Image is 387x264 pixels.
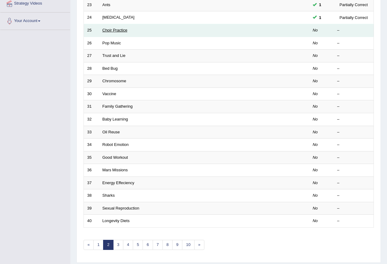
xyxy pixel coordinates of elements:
[93,240,103,250] a: 1
[337,2,370,8] div: Partially Correct
[102,142,129,147] a: Robot Emotion
[84,75,99,88] td: 29
[313,28,318,32] em: No
[113,240,123,250] a: 3
[337,193,370,199] div: –
[84,11,99,24] td: 24
[84,87,99,100] td: 30
[84,126,99,139] td: 33
[313,104,318,109] em: No
[102,155,128,160] a: Good Workout
[102,79,126,83] a: Chromosome
[337,142,370,148] div: –
[337,78,370,84] div: –
[313,41,318,45] em: No
[337,155,370,161] div: –
[313,66,318,71] em: No
[84,151,99,164] td: 35
[337,40,370,46] div: –
[102,168,128,172] a: Mars Missions
[84,215,99,228] td: 40
[337,66,370,72] div: –
[103,240,113,250] a: 2
[337,91,370,97] div: –
[102,2,110,7] a: Ants
[84,24,99,37] td: 25
[84,113,99,126] td: 32
[0,13,70,28] a: Your Account
[133,240,143,250] a: 5
[313,142,318,147] em: No
[84,62,99,75] td: 28
[313,168,318,172] em: No
[102,117,128,121] a: Baby Learning
[102,193,115,198] a: Sharks
[313,155,318,160] em: No
[317,2,324,8] span: You can still take this question
[337,117,370,122] div: –
[102,130,120,134] a: Oil Reuse
[337,104,370,110] div: –
[313,79,318,83] em: No
[84,50,99,62] td: 27
[123,240,133,250] a: 4
[337,53,370,59] div: –
[337,180,370,186] div: –
[317,14,324,21] span: You can still take this question
[84,164,99,177] td: 36
[102,180,135,185] a: Energy Effeciency
[337,206,370,211] div: –
[84,100,99,113] td: 31
[337,129,370,135] div: –
[102,206,140,210] a: Sexual Reproduction
[162,240,173,250] a: 8
[143,240,153,250] a: 6
[313,117,318,121] em: No
[313,193,318,198] em: No
[102,53,125,58] a: Trust and Lie
[313,206,318,210] em: No
[84,202,99,215] td: 39
[337,28,370,33] div: –
[337,167,370,173] div: –
[102,66,118,71] a: Bed Bug
[84,139,99,151] td: 34
[84,189,99,202] td: 38
[102,28,128,32] a: Choir Practice
[153,240,163,250] a: 7
[313,53,318,58] em: No
[313,180,318,185] em: No
[84,240,94,250] a: «
[102,218,130,223] a: Longevity Diets
[337,218,370,224] div: –
[102,15,135,20] a: [MEDICAL_DATA]
[102,91,116,96] a: Vaccine
[182,240,194,250] a: 10
[102,41,121,45] a: Pop Music
[313,91,318,96] em: No
[337,14,370,21] div: Partially Correct
[84,37,99,50] td: 26
[84,177,99,189] td: 37
[194,240,204,250] a: »
[102,104,133,109] a: Family Gathering
[172,240,182,250] a: 9
[313,218,318,223] em: No
[313,130,318,134] em: No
